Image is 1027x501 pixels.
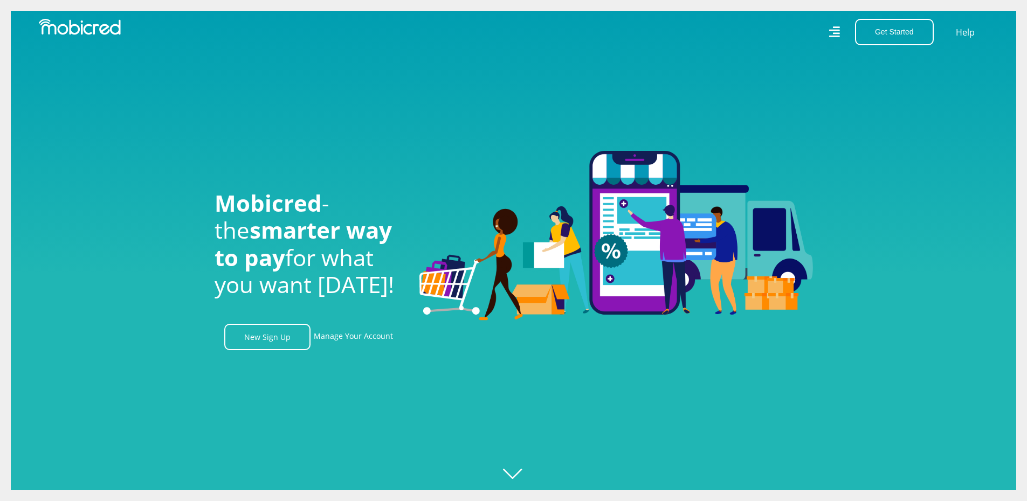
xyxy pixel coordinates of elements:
img: Mobicred [39,19,121,35]
h1: - the for what you want [DATE]! [215,190,403,298]
img: Welcome to Mobicred [419,151,813,321]
a: New Sign Up [224,324,311,350]
span: Mobicred [215,187,322,218]
button: Get Started [855,19,934,45]
span: smarter way to pay [215,214,392,272]
a: Help [955,25,975,39]
a: Manage Your Account [314,324,393,350]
